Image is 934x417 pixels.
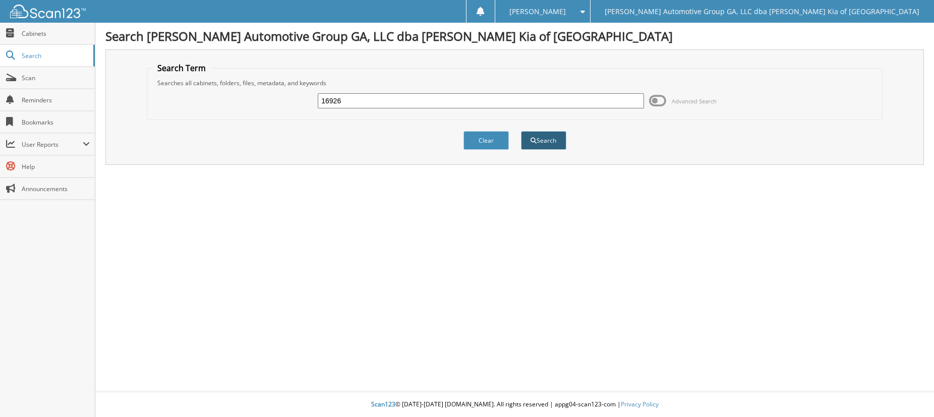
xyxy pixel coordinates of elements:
[672,97,717,105] span: Advanced Search
[371,400,395,408] span: Scan123
[463,131,509,150] button: Clear
[621,400,659,408] a: Privacy Policy
[884,369,934,417] iframe: Chat Widget
[605,9,919,15] span: [PERSON_NAME] Automotive Group GA, LLC dba [PERSON_NAME] Kia of [GEOGRAPHIC_DATA]
[22,29,90,38] span: Cabinets
[22,140,83,149] span: User Reports
[521,131,566,150] button: Search
[95,392,934,417] div: © [DATE]-[DATE] [DOMAIN_NAME]. All rights reserved | appg04-scan123-com |
[152,79,877,87] div: Searches all cabinets, folders, files, metadata, and keywords
[509,9,566,15] span: [PERSON_NAME]
[152,63,211,74] legend: Search Term
[22,185,90,193] span: Announcements
[22,74,90,82] span: Scan
[10,5,86,18] img: scan123-logo-white.svg
[22,51,88,60] span: Search
[105,28,924,44] h1: Search [PERSON_NAME] Automotive Group GA, LLC dba [PERSON_NAME] Kia of [GEOGRAPHIC_DATA]
[22,162,90,171] span: Help
[22,118,90,127] span: Bookmarks
[22,96,90,104] span: Reminders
